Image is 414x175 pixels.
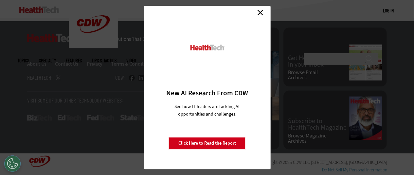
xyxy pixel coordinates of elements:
[4,155,21,172] div: Cookies Settings
[167,103,247,118] p: See how IT leaders are tackling AI opportunities and challenges.
[189,44,225,51] img: HealthTech_0.png
[169,137,245,150] a: Click Here to Read the Report
[255,8,265,17] a: Close
[4,155,21,172] button: Open Preferences
[155,88,259,98] h3: New AI Research From CDW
